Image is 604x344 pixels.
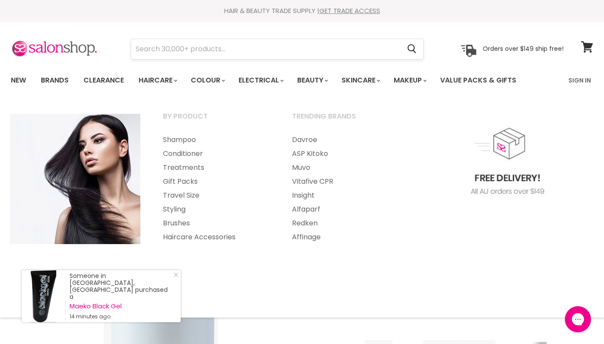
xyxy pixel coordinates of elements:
iframe: Gorgias live chat messenger [561,303,595,335]
ul: Main menu [281,133,408,244]
a: Haircare Accessories [152,230,279,244]
a: Alfaparf [281,202,408,216]
svg: Close Icon [173,272,179,278]
ul: Main menu [4,68,543,93]
a: Conditioner [152,147,279,161]
a: ASP Kitoko [281,147,408,161]
a: Brushes [152,216,279,230]
form: Product [131,39,424,60]
a: Affinage [281,230,408,244]
a: Travel Size [152,189,279,202]
a: Trending Brands [281,109,408,131]
a: Sign In [563,71,596,89]
a: Brands [34,71,75,89]
a: Clearance [77,71,130,89]
a: Beauty [291,71,333,89]
a: Muvo [281,161,408,175]
a: GET TRADE ACCESS [319,6,380,15]
a: Skincare [335,71,385,89]
div: Someone in [GEOGRAPHIC_DATA], [GEOGRAPHIC_DATA] purchased a [70,272,172,320]
a: Visit product page [22,270,65,322]
a: Close Notification [170,272,179,281]
button: Search [400,39,423,59]
a: Insight [281,189,408,202]
ul: Main menu [152,133,279,244]
a: Value Packs & Gifts [434,71,523,89]
a: Vitafive CPR [281,175,408,189]
input: Search [131,39,400,59]
a: Gift Packs [152,175,279,189]
a: Maeko Black Gel [70,303,172,310]
a: Haircare [132,71,183,89]
a: By Product [152,109,279,131]
a: Electrical [232,71,289,89]
a: Colour [184,71,230,89]
a: Makeup [387,71,432,89]
a: Shampoo [152,133,279,147]
a: New [4,71,33,89]
a: Davroe [281,133,408,147]
a: Treatments [152,161,279,175]
a: Redken [281,216,408,230]
p: Orders over $149 ship free! [483,45,564,53]
small: 14 minutes ago [70,313,172,320]
a: Styling [152,202,279,216]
